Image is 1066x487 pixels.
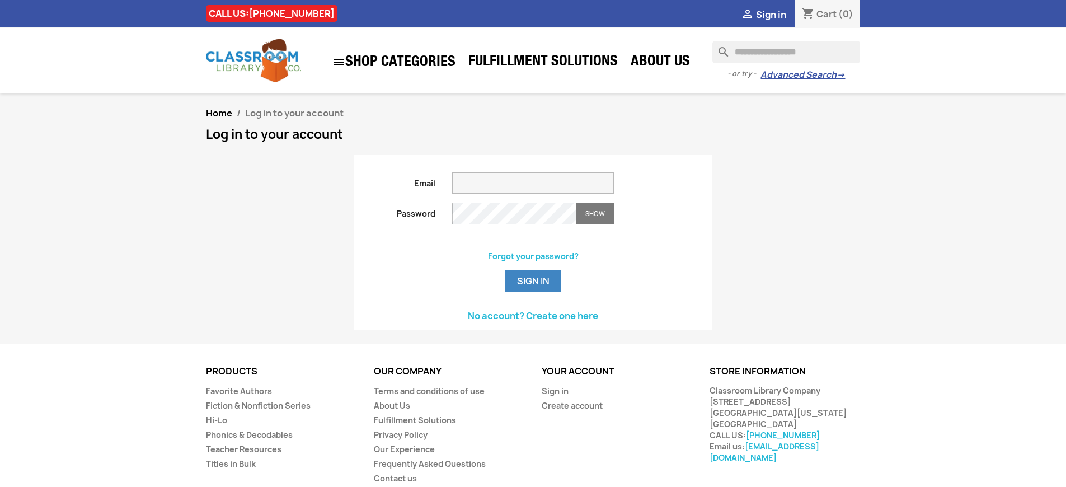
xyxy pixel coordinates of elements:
p: Products [206,367,357,377]
a: Create account [542,400,603,411]
a: Advanced Search→ [760,69,845,81]
i:  [332,55,345,69]
a: [EMAIL_ADDRESS][DOMAIN_NAME] [710,441,819,463]
p: Our company [374,367,525,377]
a: Hi-Lo [206,415,227,425]
label: Email [355,172,444,189]
a:  Sign in [741,8,786,21]
a: Fulfillment Solutions [463,51,623,74]
a: Privacy Policy [374,429,428,440]
input: Password input [452,203,576,224]
a: Your account [542,365,614,377]
i: search [712,41,726,54]
button: Sign in [505,270,561,292]
a: Favorite Authors [206,386,272,396]
a: No account? Create one here [468,310,598,322]
a: About Us [374,400,410,411]
a: Fiction & Nonfiction Series [206,400,311,411]
a: Sign in [542,386,569,396]
a: Teacher Resources [206,444,281,455]
span: - or try - [727,68,760,79]
a: Our Experience [374,444,435,455]
span: Log in to your account [245,107,344,119]
button: Show [576,203,614,224]
a: SHOP CATEGORIES [326,50,461,74]
a: Phonics & Decodables [206,429,293,440]
a: Forgot your password? [488,251,579,261]
div: CALL US: [206,5,337,22]
a: Terms and conditions of use [374,386,485,396]
a: Frequently Asked Questions [374,458,486,469]
a: About Us [625,51,696,74]
span: → [837,69,845,81]
p: Store information [710,367,861,377]
a: Contact us [374,473,417,484]
span: Sign in [756,8,786,21]
img: Classroom Library Company [206,39,301,82]
label: Password [355,203,444,219]
span: Cart [816,8,837,20]
span: (0) [838,8,853,20]
a: [PHONE_NUMBER] [746,430,820,441]
div: Classroom Library Company [STREET_ADDRESS] [GEOGRAPHIC_DATA][US_STATE] [GEOGRAPHIC_DATA] CALL US:... [710,385,861,463]
a: Titles in Bulk [206,458,256,469]
a: Home [206,107,232,119]
a: [PHONE_NUMBER] [249,7,335,20]
a: Fulfillment Solutions [374,415,456,425]
i: shopping_cart [801,8,815,21]
h1: Log in to your account [206,128,861,141]
i:  [741,8,754,22]
input: Search [712,41,860,63]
